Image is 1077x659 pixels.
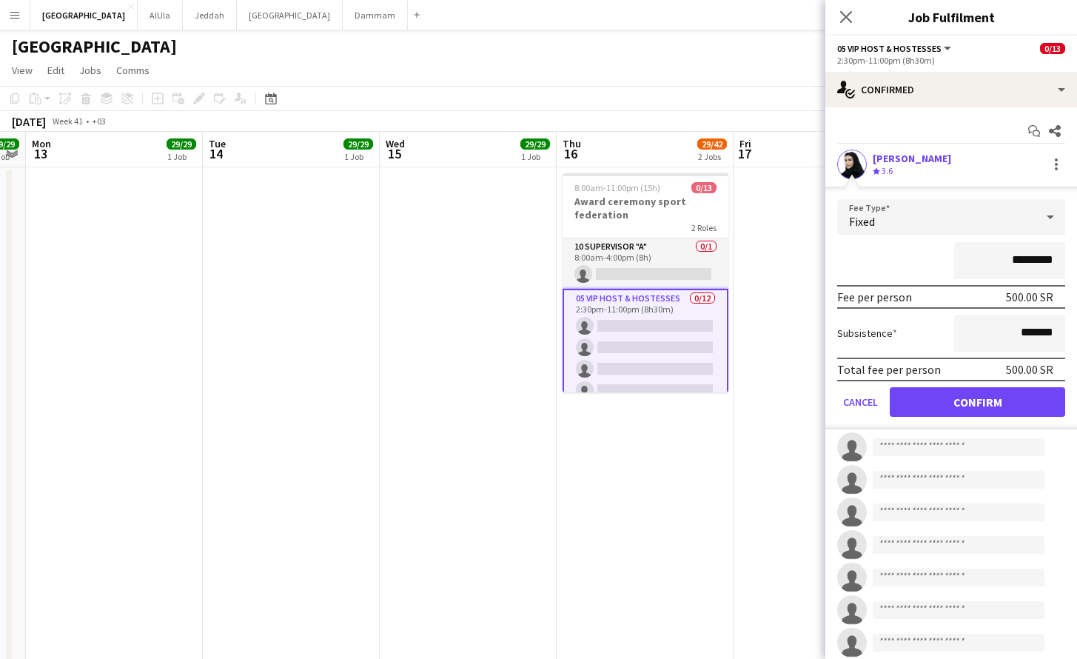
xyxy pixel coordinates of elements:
app-card-role: 05 VIP Host & Hostesses0/122:30pm-11:00pm (8h30m) [563,289,728,578]
span: 0/13 [1040,43,1065,54]
h3: Award ceremony sport federation [563,195,728,221]
button: Dammam [343,1,408,30]
app-card-role: 10 SUPERVISOR "A"0/18:00am-4:00pm (8h) [563,238,728,289]
span: Comms [116,64,150,77]
div: 1 Job [167,151,195,162]
span: Thu [563,137,581,150]
div: [PERSON_NAME] [873,152,951,165]
span: 8:00am-11:00pm (15h) [574,182,660,193]
span: Wed [386,137,405,150]
span: Edit [47,64,64,77]
span: 14 [207,145,226,162]
span: 15 [383,145,405,162]
span: 29/42 [697,138,727,150]
span: Fri [739,137,751,150]
span: 29/29 [520,138,550,150]
span: Mon [32,137,51,150]
div: 1 Job [521,151,549,162]
a: View [6,61,38,80]
button: Cancel [837,387,884,417]
span: View [12,64,33,77]
span: Tue [209,137,226,150]
div: Fee per person [837,290,912,304]
div: 1 Job [344,151,372,162]
div: 500.00 SR [1006,290,1053,304]
span: Jobs [79,64,101,77]
div: 2:30pm-11:00pm (8h30m) [837,55,1065,66]
span: 17 [737,145,751,162]
a: Edit [41,61,70,80]
button: [GEOGRAPHIC_DATA] [30,1,138,30]
app-job-card: 8:00am-11:00pm (15h)0/13Award ceremony sport federation2 Roles10 SUPERVISOR "A"0/18:00am-4:00pm (... [563,173,728,392]
div: +03 [92,116,106,127]
span: 0/13 [691,182,717,193]
button: Jeddah [183,1,237,30]
label: Subsistence [837,327,897,340]
h3: Job Fulfilment [825,7,1077,27]
span: 3.6 [882,165,893,176]
span: 2 Roles [691,222,717,233]
div: 2 Jobs [698,151,726,162]
button: [GEOGRAPHIC_DATA] [237,1,343,30]
button: Confirm [890,387,1065,417]
span: Week 41 [49,116,86,127]
button: 05 VIP Host & Hostesses [837,43,953,54]
button: AlUla [138,1,183,30]
div: Confirmed [825,72,1077,107]
span: 16 [560,145,581,162]
span: 29/29 [343,138,373,150]
h1: [GEOGRAPHIC_DATA] [12,36,177,58]
span: 13 [30,145,51,162]
div: 500.00 SR [1006,362,1053,377]
span: 29/29 [167,138,196,150]
a: Jobs [73,61,107,80]
a: Comms [110,61,155,80]
span: 05 VIP Host & Hostesses [837,43,942,54]
div: [DATE] [12,114,46,129]
div: Total fee per person [837,362,941,377]
span: Fixed [849,214,875,229]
